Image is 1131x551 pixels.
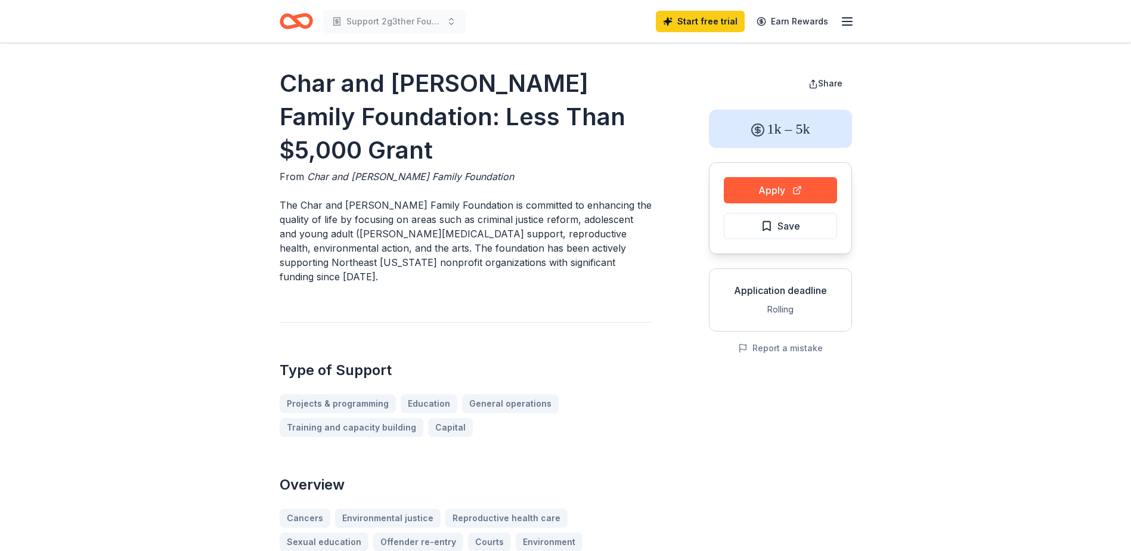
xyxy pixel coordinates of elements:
div: Rolling [719,302,842,317]
span: Save [777,218,800,234]
div: From [280,169,652,184]
button: Report a mistake [738,341,823,355]
div: 1k – 5k [709,110,852,148]
a: Projects & programming [280,394,396,413]
a: Education [401,394,457,413]
a: Home [280,7,313,35]
span: Share [818,78,842,88]
a: Earn Rewards [749,11,835,32]
button: Support 2g3ther Foundation with food insecurity [323,10,466,33]
h1: Char and [PERSON_NAME] Family Foundation: Less Than $5,000 Grant [280,67,652,167]
a: Training and capacity building [280,418,423,437]
button: Share [799,72,852,95]
span: Char and [PERSON_NAME] Family Foundation [307,171,514,182]
a: Capital [428,418,473,437]
h2: Overview [280,475,652,494]
button: Apply [724,177,837,203]
span: Support 2g3ther Foundation with food insecurity [346,14,442,29]
div: Application deadline [719,283,842,298]
button: Save [724,213,837,239]
a: Start free trial [656,11,745,32]
h2: Type of Support [280,361,652,380]
a: General operations [462,394,559,413]
p: The Char and [PERSON_NAME] Family Foundation is committed to enhancing the quality of life by foc... [280,198,652,284]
